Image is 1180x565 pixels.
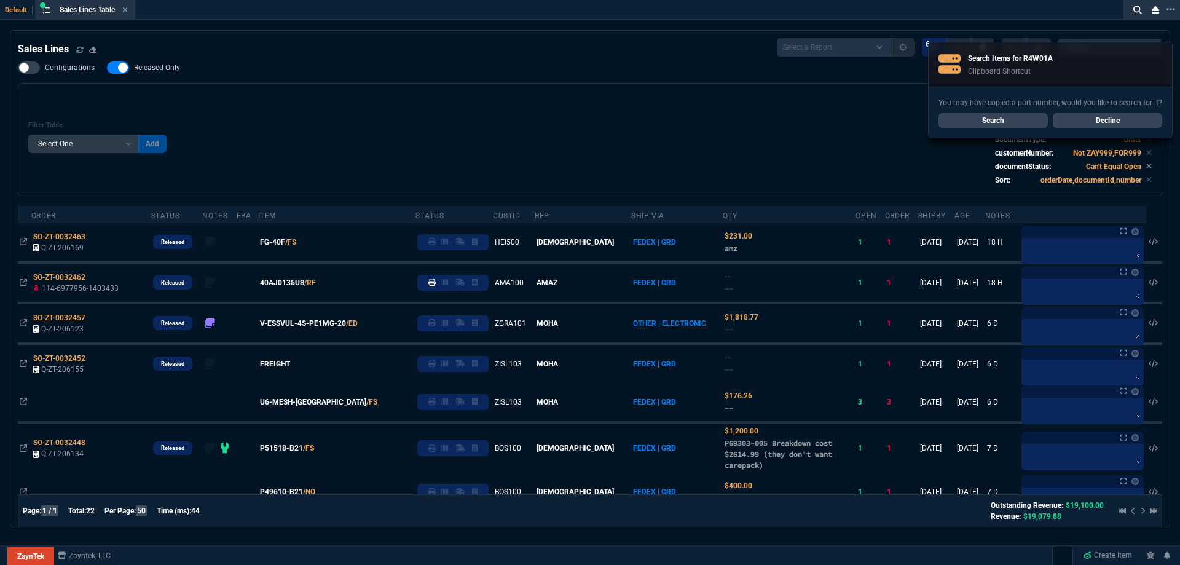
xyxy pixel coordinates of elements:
[918,383,955,422] td: [DATE]
[161,443,184,453] p: Released
[885,344,918,383] td: 1
[918,223,955,263] td: [DATE]
[260,277,304,288] span: 40AJ0135US
[855,473,884,511] td: 1
[33,314,85,322] span: SO-ZT-0032457
[495,398,522,406] span: ZISL103
[260,443,303,454] span: P51518-B21
[42,284,119,293] span: 114-6977956-1403433
[205,361,216,369] nx-fornida-erp-notes: number
[45,63,95,73] span: Configurations
[725,365,733,374] span: --
[985,473,1019,511] td: 7 D
[41,243,84,252] span: Q-ZT-206169
[495,238,519,247] span: HEI500
[1166,4,1175,15] nx-icon: Open New Tab
[725,243,737,253] span: amz
[161,237,184,247] p: Released
[954,422,985,473] td: [DATE]
[885,263,918,303] td: 1
[41,449,84,458] span: Q-ZT-206134
[33,273,85,282] span: SO-ZT-0032462
[954,211,970,221] div: Age
[54,550,114,561] a: msbcCompanyName
[725,313,758,322] span: Quoted Cost
[20,319,27,328] nx-icon: Open In Opposite Panel
[725,392,752,400] span: Quoted Cost
[60,6,115,14] span: Sales Lines Table
[885,223,918,263] td: 1
[918,303,955,344] td: [DATE]
[205,280,216,288] nx-fornida-erp-notes: number
[205,320,216,329] nx-fornida-erp-notes: number
[1053,113,1162,128] a: Decline
[1128,2,1147,17] nx-icon: Search
[918,344,955,383] td: [DATE]
[237,211,251,221] div: FBA
[633,319,706,328] span: OTHER | ELECTRONIC
[136,505,147,516] span: 50
[725,427,758,435] span: Quoted Cost
[258,211,276,221] div: Item
[20,398,27,406] nx-icon: Open In Opposite Panel
[161,318,184,328] p: Released
[495,319,526,328] span: ZGRA101
[968,53,1053,64] p: Search Items for R4W01A
[205,239,216,248] nx-fornida-erp-notes: number
[985,303,1019,344] td: 6 D
[1147,2,1164,17] nx-icon: Close Workbench
[985,263,1019,303] td: 18 H
[633,488,676,496] span: FEDEX | GRD
[855,211,876,221] div: Open
[855,344,884,383] td: 1
[985,344,1019,383] td: 6 D
[954,383,985,422] td: [DATE]
[633,360,676,368] span: FEDEX | GRD
[954,263,985,303] td: [DATE]
[346,318,358,329] a: /ED
[304,277,316,288] a: /RF
[260,486,303,497] span: P49610-B21
[1066,501,1104,510] span: $19,100.00
[885,383,918,422] td: 3
[41,325,84,333] span: Q-ZT-206123
[537,488,614,496] span: [DEMOGRAPHIC_DATA]
[995,161,1051,172] p: documentStatus:
[725,438,832,470] span: P69303-005 Breakdown cost $2614.99 (they don't want carepack)
[537,360,558,368] span: MOHA
[23,507,41,515] span: Page:
[157,507,191,515] span: Time (ms):
[41,365,84,374] span: Q-ZT-206155
[954,223,985,263] td: [DATE]
[985,223,1019,263] td: 18 H
[537,279,557,287] span: AMAZ
[20,360,27,368] nx-icon: Open In Opposite Panel
[151,211,180,221] div: Status
[725,403,733,413] span: --
[68,507,86,515] span: Total:
[855,422,884,473] td: 1
[28,121,167,130] h6: Filter Table
[537,238,614,247] span: [DEMOGRAPHIC_DATA]
[723,211,737,221] div: QTY
[134,63,180,73] span: Released Only
[1073,149,1141,157] code: Not ZAY999,FOR999
[885,473,918,511] td: 1
[633,279,676,287] span: FEDEX | GRD
[31,211,56,221] div: Order
[954,344,985,383] td: [DATE]
[918,211,946,221] div: ShipBy
[415,211,444,221] div: Status
[885,211,910,221] div: Order
[161,359,184,369] p: Released
[725,354,731,362] span: Quoted Cost
[725,493,763,502] span: in server
[493,211,521,221] div: CustID
[991,501,1063,510] span: Outstanding Revenue:
[20,488,27,496] nx-icon: Open In Opposite Panel
[535,211,549,221] div: Rep
[985,422,1019,473] td: 7 D
[885,422,918,473] td: 1
[985,383,1019,422] td: 6 D
[725,284,733,293] span: --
